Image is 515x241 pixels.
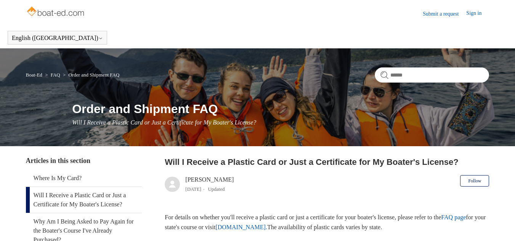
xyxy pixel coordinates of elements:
[165,212,489,232] p: For details on whether you'll receive a plastic card or just a certificate for your boater's lice...
[26,5,87,20] img: Boat-Ed Help Center home page
[51,72,60,78] a: FAQ
[185,175,234,193] div: [PERSON_NAME]
[26,170,142,187] a: Where Is My Card?
[72,100,489,118] h1: Order and Shipment FAQ
[489,215,509,235] div: Live chat
[26,157,90,164] span: Articles in this section
[69,72,120,78] a: Order and Shipment FAQ
[460,175,489,187] button: Follow Article
[208,186,225,192] li: Updated
[43,72,61,78] li: FAQ
[215,224,267,230] a: [DOMAIN_NAME].
[165,156,489,168] h2: Will I Receive a Plastic Card or Just a Certificate for My Boater's License?
[441,214,466,220] a: FAQ page
[26,72,44,78] li: Boat-Ed
[185,186,201,192] time: 04/08/2025, 12:43
[466,9,489,18] a: Sign in
[61,72,119,78] li: Order and Shipment FAQ
[12,35,103,41] button: English ([GEOGRAPHIC_DATA])
[72,119,256,126] span: Will I Receive a Plastic Card or Just a Certificate for My Boater's License?
[26,72,42,78] a: Boat-Ed
[26,187,142,213] a: Will I Receive a Plastic Card or Just a Certificate for My Boater's License?
[423,10,466,18] a: Submit a request
[375,67,489,83] input: Search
